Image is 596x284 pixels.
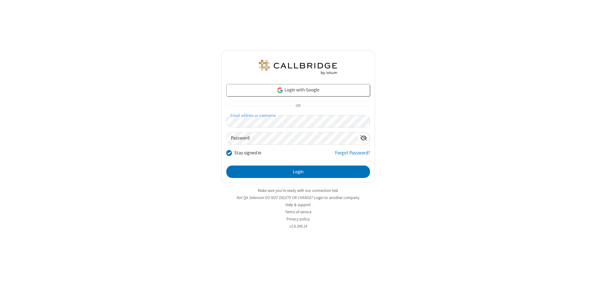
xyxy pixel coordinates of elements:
span: OR [293,102,303,110]
button: Login [226,166,370,178]
a: Terms of service [285,209,311,215]
a: Forgot Password? [335,149,370,161]
a: Privacy policy [287,216,310,222]
a: Login with Google [226,84,370,96]
a: Make sure you're ready with our connection test [258,188,338,193]
img: QA Selenium DO NOT DELETE OR CHANGE [258,60,338,75]
li: Not QA Selenium DO NOT DELETE OR CHANGE? [221,195,375,201]
input: Email address or username [226,115,370,127]
label: Stay signed in [234,149,261,157]
input: Password [227,132,358,144]
div: Show password [358,132,370,144]
button: Login to another company [314,195,359,201]
img: google-icon.png [277,87,283,94]
a: Help & support [286,202,311,207]
li: v2.6.349.14 [221,223,375,229]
